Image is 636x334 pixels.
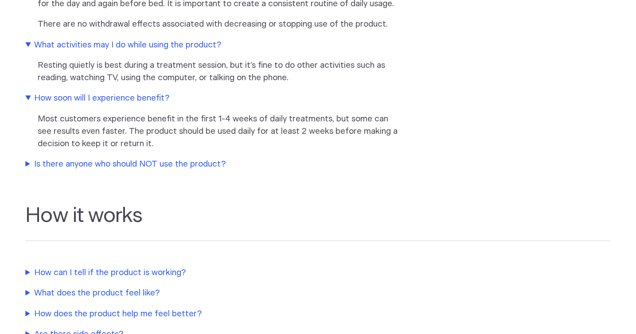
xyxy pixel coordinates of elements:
summary: How can I tell if the product is working? [25,267,398,279]
h2: How it works [25,204,610,241]
p: There are no withdrawal effects associated with decreasing or stopping use of the product. [38,18,399,31]
summary: Is there anyone who should NOT use the product? [25,158,398,171]
summary: What does the product feel like? [25,287,398,299]
p: Resting quietly is best during a treatment session, but it’s fine to do other activities such as ... [38,59,399,84]
p: Most customers experience benefit in the first 1-4 weeks of daily treatments, but some can see re... [38,113,399,150]
summary: What activities may I do while using the product? [25,39,398,51]
summary: How does the product help me feel better? [25,308,398,320]
summary: How soon will I experience benefit? [25,92,398,105]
